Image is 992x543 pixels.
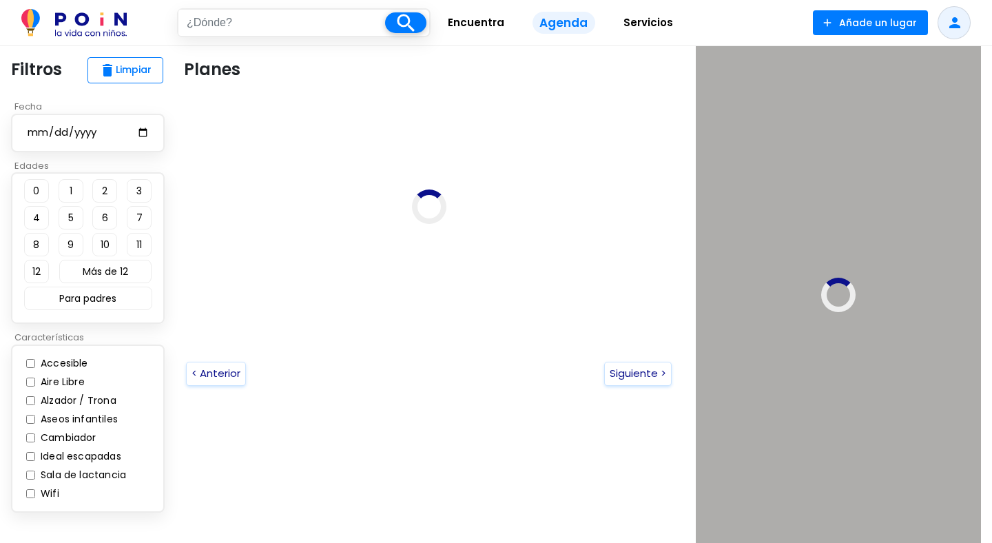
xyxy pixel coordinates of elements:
[11,159,173,173] p: Edades
[533,12,595,34] span: Agenda
[521,6,606,40] a: Agenda
[606,6,690,40] a: Servicios
[37,486,59,501] label: Wifi
[37,375,85,389] label: Aire Libre
[127,233,152,256] button: 11
[92,179,117,203] button: 2
[92,206,117,229] button: 6
[24,206,49,229] button: 4
[11,100,173,114] p: Fecha
[24,260,49,283] button: 12
[604,362,672,386] button: Siguiente >
[813,10,928,35] button: Añade un lugar
[24,233,49,256] button: 8
[186,362,246,386] button: < Anterior
[59,233,83,256] button: 9
[37,468,126,482] label: Sala de lactancia
[127,206,152,229] button: 7
[92,233,117,256] button: 10
[24,179,49,203] button: 0
[431,6,521,40] a: Encuentra
[184,57,240,82] p: Planes
[37,449,121,464] label: Ideal escapadas
[442,12,510,34] span: Encuentra
[11,331,173,345] p: Características
[59,179,83,203] button: 1
[37,393,116,408] label: Alzador / Trona
[99,62,116,79] span: delete
[37,431,96,445] label: Cambiador
[24,287,152,310] button: Para padres
[394,11,418,35] i: search
[59,260,152,283] button: Más de 12
[617,12,679,34] span: Servicios
[178,10,385,36] input: ¿Dónde?
[127,179,152,203] button: 3
[21,9,127,37] img: POiN
[87,57,163,83] button: deleteLimpiar
[11,57,62,82] p: Filtros
[37,412,118,427] label: Aseos infantiles
[59,206,83,229] button: 5
[37,356,88,371] label: Accesible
